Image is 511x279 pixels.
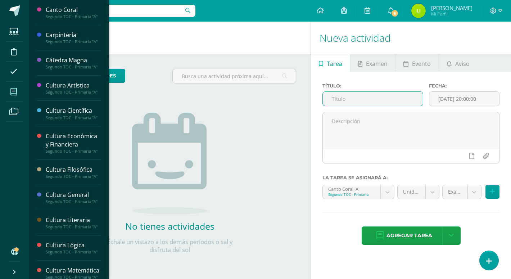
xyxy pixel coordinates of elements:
input: Busca una actividad próxima aquí... [173,69,296,83]
a: Cultura Económica y FinancieraSegundo TOC - Primaria "A" [46,132,100,154]
span: Unidad 3 [403,185,420,199]
span: Mi Perfil [431,11,472,17]
div: Segundo TOC - Primaria "A" [46,90,100,95]
a: Aviso [439,54,478,72]
div: Segundo TOC - Primaria "A" [46,149,100,154]
span: Agregar tarea [386,227,432,244]
div: Segundo TOC - Primaria "A" [46,224,100,229]
div: Canto Coral [46,6,100,14]
div: Segundo TOC - Primaria "A" [46,64,100,69]
input: Título [323,92,423,106]
h1: Actividades [37,22,302,54]
div: Cultura Científica [46,107,100,115]
label: Fecha: [429,83,499,89]
a: Cultura FilosóficaSegundo TOC - Primaria "A" [46,166,100,179]
span: Examenes (20.0%) [448,185,462,199]
a: Cátedra MagnaSegundo TOC - Primaria "A" [46,56,100,69]
h1: Nueva actividad [320,22,502,54]
div: Segundo TOC - Primaria "A" [46,39,100,44]
input: Fecha de entrega [429,92,499,106]
a: Examen [350,54,395,72]
div: Cultura Artística [46,81,100,90]
span: Evento [412,55,431,72]
p: Échale un vistazo a los demás períodos o sal y disfruta del sol [98,238,242,254]
span: Aviso [455,55,470,72]
a: Canto CoralSegundo TOC - Primaria "A" [46,6,100,19]
div: Segundo TOC - Primaria "A" [46,14,100,19]
div: Segundo TOC - Primaria "A" [46,199,100,204]
a: Cultura LógicaSegundo TOC - Primaria "A" [46,241,100,255]
div: Cultura Literaria [46,216,100,224]
h2: No tienes actividades [98,220,242,232]
div: Cultura Filosófica [46,166,100,174]
a: Cultura CientíficaSegundo TOC - Primaria "A" [46,107,100,120]
div: Segundo TOC - Primaria "A" [46,249,100,255]
a: Tarea [311,54,350,72]
a: Evento [395,54,438,72]
div: Cultura Matemática [46,266,100,275]
span: 6 [391,9,399,17]
span: [PERSON_NAME] [431,4,472,12]
a: Examenes (20.0%) [443,185,481,199]
span: Tarea [327,55,342,72]
div: Cultura Económica y Financiera [46,132,100,149]
span: Examen [366,55,388,72]
div: Cátedra Magna [46,56,100,64]
div: Cultura Lógica [46,241,100,249]
img: e195f5732fd4fd95dde06d008de11b16.png [411,4,426,18]
input: Busca un usuario... [33,5,195,17]
div: Segundo TOC - Primaria [328,192,375,197]
div: Segundo TOC - Primaria "A" [46,115,100,120]
a: CarpinteríaSegundo TOC - Primaria "A" [46,31,100,44]
label: Título: [322,83,423,89]
a: Cultura LiterariaSegundo TOC - Primaria "A" [46,216,100,229]
a: Cultura GeneralSegundo TOC - Primaria "A" [46,191,100,204]
a: Cultura ArtísticaSegundo TOC - Primaria "A" [46,81,100,95]
img: no_activities.png [132,113,208,214]
div: Carpintería [46,31,100,39]
label: La tarea se asignará a: [322,175,499,180]
a: Unidad 3 [398,185,439,199]
div: Canto Coral 'A' [328,185,375,192]
a: Canto Coral 'A'Segundo TOC - Primaria [323,185,394,199]
div: Cultura General [46,191,100,199]
div: Segundo TOC - Primaria "A" [46,174,100,179]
